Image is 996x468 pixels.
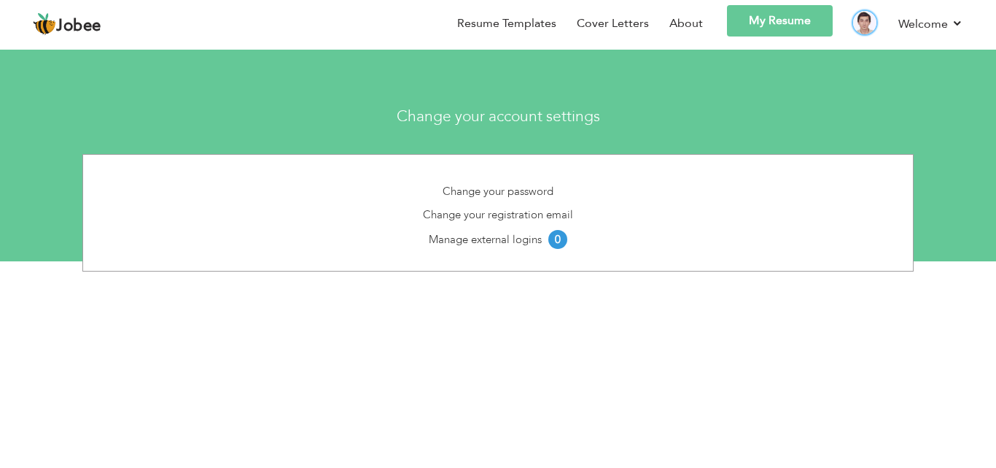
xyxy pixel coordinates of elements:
[56,18,101,34] span: Jobee
[457,15,556,32] a: Resume Templates
[669,15,703,32] a: About
[853,11,876,34] img: Profile Img
[545,232,567,247] a: 0
[136,108,861,125] h3: Change your account settings
[548,230,567,249] span: 0
[33,12,101,36] a: Jobee
[898,15,963,33] a: Welcome
[33,12,56,36] img: jobee.io
[727,5,833,37] a: My Resume
[443,184,553,199] a: Change your password
[429,232,542,247] a: Manage external logins
[423,207,573,222] a: Change your registration email
[577,15,649,32] a: Cover Letters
